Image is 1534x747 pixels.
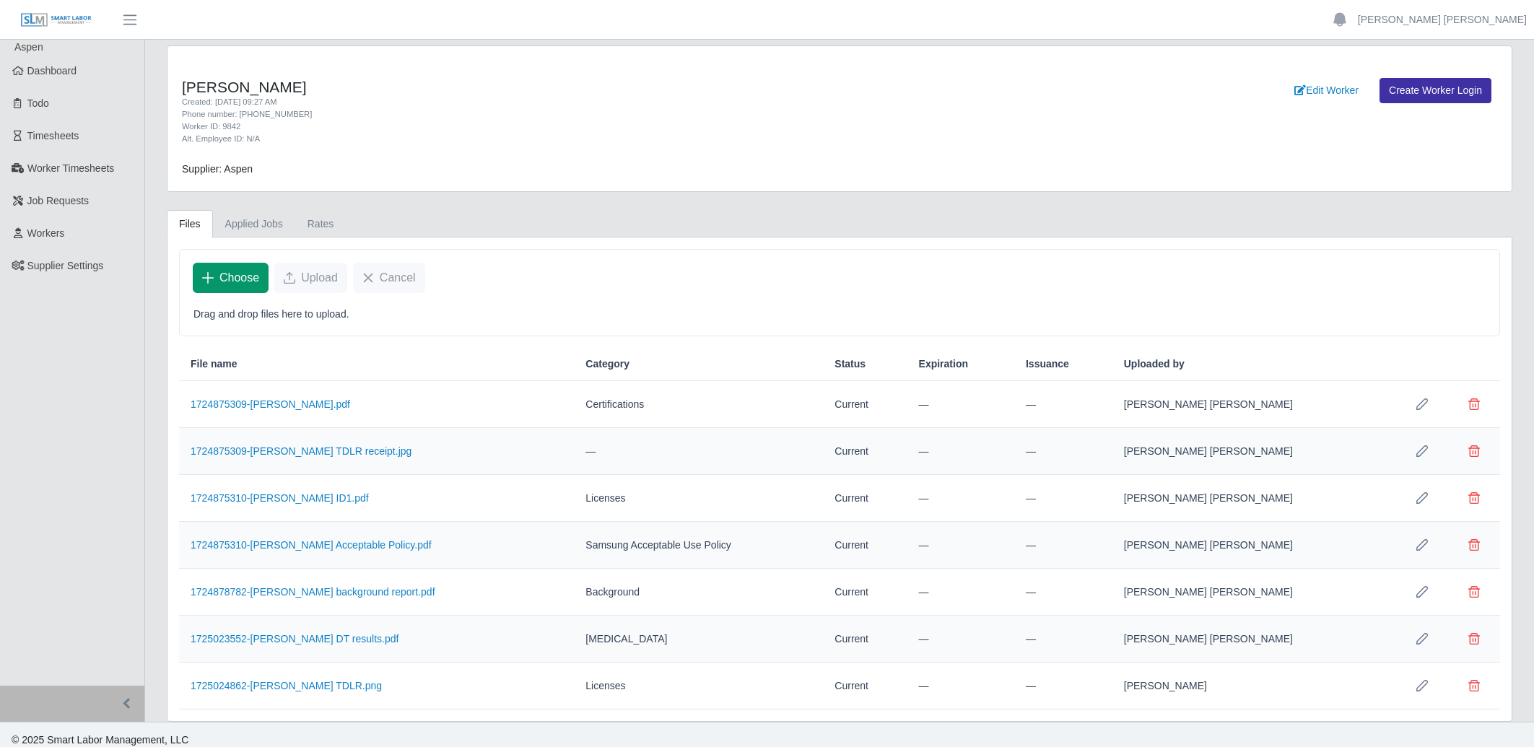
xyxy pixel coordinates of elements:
[1408,624,1437,653] button: Row Edit
[1358,12,1527,27] a: [PERSON_NAME] [PERSON_NAME]
[574,522,823,569] td: Samsung Acceptable Use Policy
[182,78,940,96] h4: [PERSON_NAME]
[191,586,435,598] a: 1724878782-[PERSON_NAME] background report.pdf
[20,12,92,28] img: SLM Logo
[1408,484,1437,512] button: Row Edit
[27,130,79,141] span: Timesheets
[193,263,269,293] button: Choose
[1408,577,1437,606] button: Row Edit
[1460,390,1489,419] button: Delete file
[1112,663,1396,709] td: [PERSON_NAME]
[823,475,907,522] td: Current
[380,269,416,287] span: Cancel
[823,616,907,663] td: Current
[191,633,398,645] a: 1725023552-[PERSON_NAME] DT results.pdf
[274,263,347,293] button: Upload
[1460,437,1489,466] button: Delete file
[907,569,1014,616] td: —
[191,492,369,504] a: 1724875310-[PERSON_NAME] ID1.pdf
[295,210,347,238] a: Rates
[907,522,1014,569] td: —
[213,210,295,238] a: Applied Jobs
[182,96,940,108] div: Created: [DATE] 09:27 AM
[1460,484,1489,512] button: Delete file
[1112,428,1396,475] td: [PERSON_NAME] [PERSON_NAME]
[191,539,432,551] a: 1724875310-[PERSON_NAME] Acceptable Policy.pdf
[1408,390,1437,419] button: Row Edit
[919,357,968,372] span: Expiration
[301,269,338,287] span: Upload
[27,227,65,239] span: Workers
[574,381,823,428] td: Certifications
[1014,475,1112,522] td: —
[14,41,43,53] span: Aspen
[27,260,104,271] span: Supplier Settings
[1408,671,1437,700] button: Row Edit
[27,162,114,174] span: Worker Timesheets
[1014,663,1112,709] td: —
[1460,530,1489,559] button: Delete file
[907,616,1014,663] td: —
[1408,437,1437,466] button: Row Edit
[182,163,253,175] span: Supplier: Aspen
[574,616,823,663] td: [MEDICAL_DATA]
[574,428,823,475] td: —
[1014,381,1112,428] td: —
[1014,616,1112,663] td: —
[27,195,90,206] span: Job Requests
[574,475,823,522] td: Licenses
[191,357,237,372] span: File name
[907,475,1014,522] td: —
[823,381,907,428] td: Current
[1112,569,1396,616] td: [PERSON_NAME] [PERSON_NAME]
[907,663,1014,709] td: —
[834,357,866,372] span: Status
[191,445,411,457] a: 1724875309-[PERSON_NAME] TDLR receipt.jpg
[191,398,350,410] a: 1724875309-[PERSON_NAME].pdf
[907,428,1014,475] td: —
[1026,357,1069,372] span: Issuance
[1014,522,1112,569] td: —
[1112,475,1396,522] td: [PERSON_NAME] [PERSON_NAME]
[12,734,188,746] span: © 2025 Smart Labor Management, LLC
[27,65,77,77] span: Dashboard
[1460,577,1489,606] button: Delete file
[1285,78,1368,103] a: Edit Worker
[574,569,823,616] td: Background
[167,210,213,238] a: Files
[1112,381,1396,428] td: [PERSON_NAME] [PERSON_NAME]
[27,97,49,109] span: Todo
[1408,530,1437,559] button: Row Edit
[193,307,1486,322] p: Drag and drop files here to upload.
[585,357,629,372] span: Category
[574,663,823,709] td: Licenses
[823,428,907,475] td: Current
[353,263,425,293] button: Cancel
[823,663,907,709] td: Current
[191,680,382,691] a: 1725024862-[PERSON_NAME] TDLR.png
[182,121,940,133] div: Worker ID: 9842
[182,133,940,145] div: Alt. Employee ID: N/A
[1014,569,1112,616] td: —
[1460,624,1489,653] button: Delete file
[823,569,907,616] td: Current
[219,269,259,287] span: Choose
[1112,522,1396,569] td: [PERSON_NAME] [PERSON_NAME]
[1460,671,1489,700] button: Delete file
[1014,428,1112,475] td: —
[1380,78,1491,103] a: Create Worker Login
[1124,357,1185,372] span: Uploaded by
[1112,616,1396,663] td: [PERSON_NAME] [PERSON_NAME]
[907,381,1014,428] td: —
[823,522,907,569] td: Current
[182,108,940,121] div: Phone number: [PHONE_NUMBER]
